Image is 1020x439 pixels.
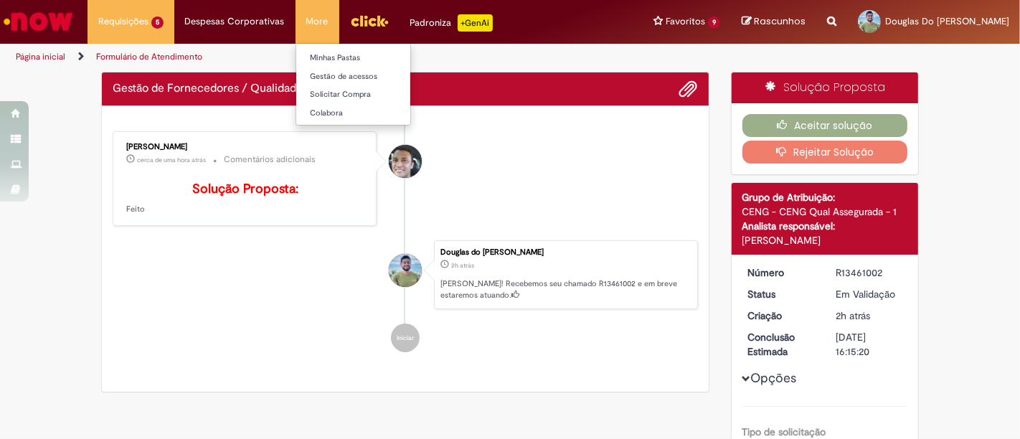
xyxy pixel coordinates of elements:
[451,261,474,270] span: 2h atrás
[137,156,206,164] time: 29/08/2025 09:34:00
[451,261,474,270] time: 29/08/2025 09:15:15
[742,233,908,247] div: [PERSON_NAME]
[16,51,65,62] a: Página inicial
[458,14,493,32] p: +GenAi
[737,287,826,301] dt: Status
[742,425,826,438] b: Tipo de solicitação
[1,7,75,36] img: ServiceNow
[185,14,285,29] span: Despesas Corporativas
[137,156,206,164] span: cerca de uma hora atrás
[836,265,902,280] div: R13461002
[224,154,316,166] small: Comentários adicionais
[440,248,690,257] div: Douglas do [PERSON_NAME]
[754,14,806,28] span: Rascunhos
[742,190,908,204] div: Grupo de Atribuição:
[113,240,698,309] li: Douglas do Carmo Santana
[306,14,329,29] span: More
[350,10,389,32] img: click_logo_yellow_360x200.png
[742,219,908,233] div: Analista responsável:
[151,16,164,29] span: 5
[389,254,422,287] div: Douglas do Carmo Santana
[11,44,669,70] ul: Trilhas de página
[708,16,720,29] span: 9
[836,308,902,323] div: 29/08/2025 09:15:15
[192,181,298,197] b: Solução Proposta:
[440,278,690,301] p: [PERSON_NAME]! Recebemos seu chamado R13461002 e em breve estaremos atuando.
[296,87,454,103] a: Solicitar Compra
[742,204,908,219] div: CENG - CENG Qual Assegurada - 1
[666,14,705,29] span: Favoritos
[126,182,365,215] p: Feito
[836,309,870,322] time: 29/08/2025 09:15:15
[296,50,454,66] a: Minhas Pastas
[737,265,826,280] dt: Número
[410,14,493,32] div: Padroniza
[96,51,202,62] a: Formulário de Atendimento
[742,15,806,29] a: Rascunhos
[98,14,148,29] span: Requisições
[742,141,908,164] button: Rejeitar Solução
[737,308,826,323] dt: Criação
[389,145,422,178] div: Vaner Gaspar Da Silva
[737,330,826,359] dt: Conclusão Estimada
[296,105,454,121] a: Colabora
[732,72,919,103] div: Solução Proposta
[679,80,698,98] button: Adicionar anexos
[296,69,454,85] a: Gestão de acessos
[113,82,303,95] h2: Gestão de Fornecedores / Qualidade Histórico de tíquete
[836,287,902,301] div: Em Validação
[885,15,1009,27] span: Douglas Do [PERSON_NAME]
[113,117,698,367] ul: Histórico de tíquete
[742,114,908,137] button: Aceitar solução
[836,330,902,359] div: [DATE] 16:15:20
[126,143,365,151] div: [PERSON_NAME]
[836,309,870,322] span: 2h atrás
[296,43,411,126] ul: More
